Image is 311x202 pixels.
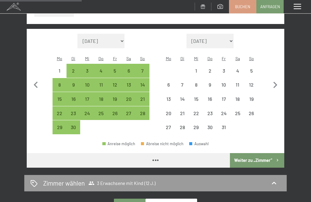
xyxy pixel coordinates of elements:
[88,180,155,186] span: 3 Erwachsene mit Kind (12 J.)
[162,106,176,120] div: Anreise nicht möglich
[53,97,66,109] div: 15
[95,111,108,124] div: 25
[81,68,94,81] div: 3
[203,106,217,120] div: Anreise nicht möglich
[53,106,67,120] div: Mon Sep 22 2025
[162,106,176,120] div: Mon Oct 20 2025
[136,92,150,106] div: Anreise möglich
[231,111,244,124] div: 25
[166,56,171,61] abbr: Montag
[136,78,150,92] div: Anreise möglich
[80,106,94,120] div: Wed Sep 24 2025
[217,82,230,95] div: 10
[162,92,176,106] div: Anreise nicht möglich
[53,111,66,124] div: 22
[175,78,189,92] div: Tue Oct 07 2025
[203,120,217,134] div: Anreise nicht möglich
[217,78,231,92] div: Anreise nicht möglich
[194,56,198,61] abbr: Mittwoch
[203,92,217,106] div: Anreise nicht möglich
[217,97,230,109] div: 17
[108,78,122,92] div: Fri Sep 12 2025
[122,68,135,81] div: 6
[231,64,245,78] div: Anreise nicht möglich
[67,106,80,120] div: Tue Sep 23 2025
[217,78,231,92] div: Fri Oct 10 2025
[108,92,122,106] div: Anreise möglich
[43,179,85,187] h2: Zimmer wählen
[162,78,176,92] div: Mon Oct 06 2025
[229,0,256,13] a: Buchen
[108,97,121,109] div: 19
[162,120,176,134] div: Anreise nicht möglich
[67,120,80,134] div: Tue Sep 30 2025
[136,64,150,78] div: Sun Sep 07 2025
[269,34,282,135] button: Nächster Monat
[80,78,94,92] div: Anreise möglich
[53,106,67,120] div: Anreise möglich
[189,92,203,106] div: Wed Oct 15 2025
[67,82,80,95] div: 9
[80,64,94,78] div: Wed Sep 03 2025
[122,92,136,106] div: Sat Sep 20 2025
[67,111,80,124] div: 23
[217,106,231,120] div: Anreise nicht möglich
[53,120,67,134] div: Mon Sep 29 2025
[176,111,189,124] div: 21
[122,78,136,92] div: Sat Sep 13 2025
[136,78,150,92] div: Sun Sep 14 2025
[162,111,175,124] div: 20
[204,125,217,138] div: 30
[244,106,258,120] div: Anreise nicht möglich
[176,97,189,109] div: 14
[204,97,217,109] div: 16
[29,34,42,135] button: Vorheriger Monat
[190,97,203,109] div: 15
[113,56,117,61] abbr: Freitag
[81,82,94,95] div: 10
[245,111,258,124] div: 26
[207,56,213,61] abbr: Donnerstag
[217,125,230,138] div: 31
[235,4,250,9] span: Buchen
[122,82,135,95] div: 13
[67,97,80,109] div: 16
[94,92,108,106] div: Thu Sep 18 2025
[176,82,189,95] div: 7
[67,64,80,78] div: Anreise möglich
[231,92,245,106] div: Anreise nicht möglich
[203,78,217,92] div: Thu Oct 09 2025
[203,64,217,78] div: Anreise nicht möglich
[189,78,203,92] div: Wed Oct 08 2025
[81,97,94,109] div: 17
[85,56,89,61] abbr: Mittwoch
[217,111,230,124] div: 24
[190,68,203,81] div: 1
[67,68,80,81] div: 2
[53,92,67,106] div: Anreise möglich
[175,106,189,120] div: Tue Oct 21 2025
[122,78,136,92] div: Anreise möglich
[80,92,94,106] div: Wed Sep 17 2025
[108,64,122,78] div: Anreise möglich
[122,92,136,106] div: Anreise möglich
[189,106,203,120] div: Wed Oct 22 2025
[53,125,66,138] div: 29
[189,64,203,78] div: Wed Oct 01 2025
[189,64,203,78] div: Anreise nicht möglich
[222,56,226,61] abbr: Freitag
[231,92,245,106] div: Sat Oct 18 2025
[136,82,149,95] div: 14
[217,68,230,81] div: 3
[108,106,122,120] div: Anreise möglich
[217,106,231,120] div: Fri Oct 24 2025
[94,78,108,92] div: Anreise möglich
[245,68,258,81] div: 5
[136,92,150,106] div: Sun Sep 21 2025
[189,78,203,92] div: Anreise nicht möglich
[189,120,203,134] div: Anreise nicht möglich
[141,142,183,146] div: Abreise nicht möglich
[122,64,136,78] div: Sat Sep 06 2025
[231,97,244,109] div: 18
[231,106,245,120] div: Sat Oct 25 2025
